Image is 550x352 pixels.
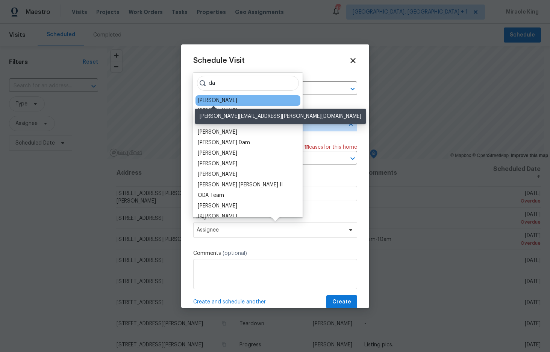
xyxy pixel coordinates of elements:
[198,213,237,220] div: [PERSON_NAME]
[195,109,366,124] div: [PERSON_NAME][EMAIL_ADDRESS][PERSON_NAME][DOMAIN_NAME]
[197,227,344,233] span: Assignee
[198,160,237,168] div: [PERSON_NAME]
[223,251,247,256] span: (optional)
[193,298,266,306] span: Create and schedule another
[332,297,351,307] span: Create
[198,171,237,178] div: [PERSON_NAME]
[281,143,357,151] span: There are case s for this home
[198,128,237,136] div: [PERSON_NAME]
[305,145,309,150] span: 11
[193,57,245,64] span: Schedule Visit
[347,153,358,164] button: Open
[349,56,357,65] span: Close
[198,149,237,157] div: [PERSON_NAME]
[198,202,237,210] div: [PERSON_NAME]
[198,181,283,189] div: [PERSON_NAME] [PERSON_NAME] II
[326,295,357,309] button: Create
[193,250,357,257] label: Comments
[198,139,250,146] div: [PERSON_NAME] Dam
[198,192,224,199] div: ODA Team
[347,84,358,94] button: Open
[198,107,237,115] div: [PERSON_NAME]
[198,97,237,104] div: [PERSON_NAME]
